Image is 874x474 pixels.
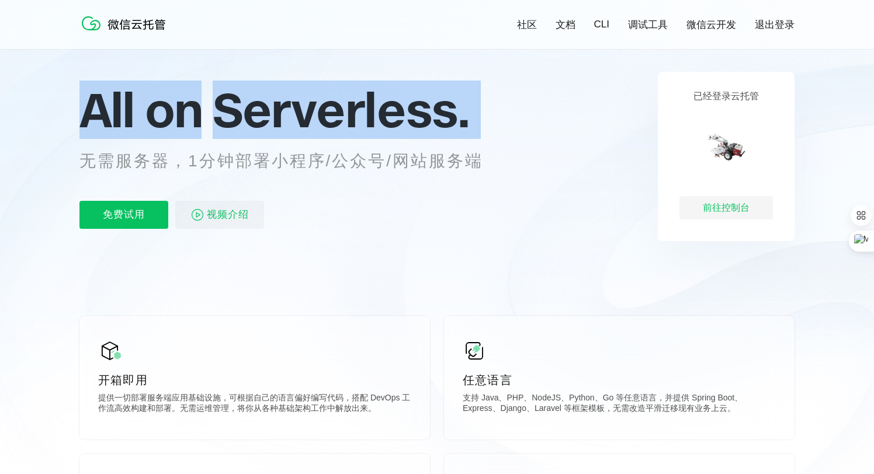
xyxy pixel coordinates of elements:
p: 开箱即用 [98,372,411,388]
p: 任意语言 [463,372,776,388]
div: 前往控制台 [679,196,773,219]
a: 文档 [556,18,575,32]
a: 微信云开发 [686,18,736,32]
span: All on [79,81,202,139]
p: 已经登录云托管 [693,90,759,103]
a: CLI [594,19,609,30]
img: video_play.svg [190,208,204,222]
span: 视频介绍 [207,201,249,229]
a: 调试工具 [628,18,668,32]
p: 无需服务器，1分钟部署小程序/公众号/网站服务端 [79,149,505,173]
img: 微信云托管 [79,12,173,35]
a: 退出登录 [755,18,795,32]
p: 支持 Java、PHP、NodeJS、Python、Go 等任意语言，并提供 Spring Boot、Express、Django、Laravel 等框架模板，无需改造平滑迁移现有业务上云。 [463,393,776,416]
span: Serverless. [213,81,469,139]
a: 微信云托管 [79,27,173,37]
a: 社区 [517,18,537,32]
p: 免费试用 [79,201,168,229]
p: 提供一切部署服务端应用基础设施，可根据自己的语言偏好编写代码，搭配 DevOps 工作流高效构建和部署。无需运维管理，将你从各种基础架构工作中解放出来。 [98,393,411,416]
